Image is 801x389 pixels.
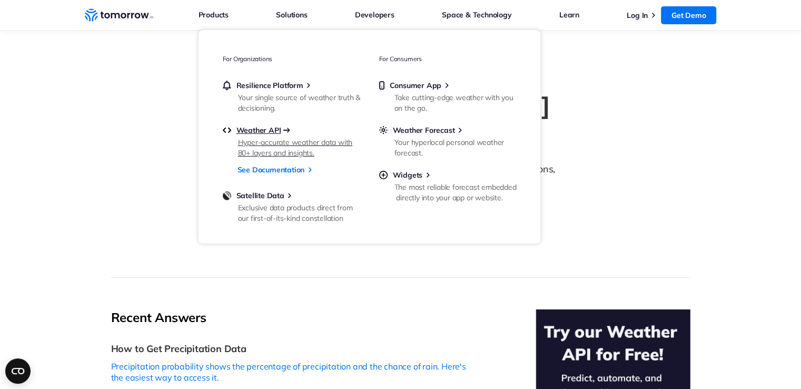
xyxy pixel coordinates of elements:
img: bell.svg [223,81,231,90]
div: Exclusive data products direct from our first-of-its-kind constellation [238,202,361,223]
div: Your hyperlocal personal weather forecast. [394,137,517,158]
div: Hyper-accurate weather data with 80+ layers and insights. [238,137,361,158]
h3: For Organizations [223,52,360,66]
a: WidgetsThe most reliable forecast embedded directly into your app or website. [379,170,516,201]
a: See Documentation [238,163,305,177]
a: Space & Technology [442,8,511,22]
a: Weather APIHyper-accurate weather data with 80+ layers and insights. [223,125,360,156]
span: Consumer App [390,81,442,90]
h3: How to Get Precipitation Data [111,343,472,355]
a: Get Demo [661,6,716,24]
img: satellite-data-menu.png [223,191,231,200]
a: Developers [355,8,394,22]
img: plus-circle.svg [379,170,388,180]
a: Solutions [276,8,307,22]
a: Learn [559,8,579,22]
img: sun.svg [379,125,388,135]
a: Consumer AppTake cutting-edge weather with you on the go. [379,81,516,111]
a: Weather ForecastYour hyperlocal personal weather forecast. [379,125,516,156]
h3: For Consumers [379,52,516,66]
span: Weather API [236,125,281,135]
img: api.svg [223,125,231,135]
div: Your single source of weather truth & decisioning. [238,92,361,113]
span: Widgets [393,170,423,180]
span: Satellite Data [236,191,284,200]
div: Take cutting-edge weather with you on the go. [394,92,517,113]
a: Home link [85,7,153,23]
p: Precipitation probability shows the percentage of precipitation and the chance of rain. Here's th... [111,361,472,383]
span: Weather Forecast [393,125,455,135]
button: Open CMP widget [5,358,31,384]
a: Log In [627,11,648,20]
div: The most reliable forecast embedded directly into your app or website. [394,182,517,203]
a: Products [199,8,229,22]
span: Resilience Platform [236,81,303,90]
h2: Recent Answers [111,309,472,326]
a: Satellite DataExclusive data products direct from our first-of-its-kind constellation [223,191,360,221]
a: Resilience PlatformYour single source of weather truth & decisioning. [223,81,360,111]
img: mobile.svg [379,81,384,90]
